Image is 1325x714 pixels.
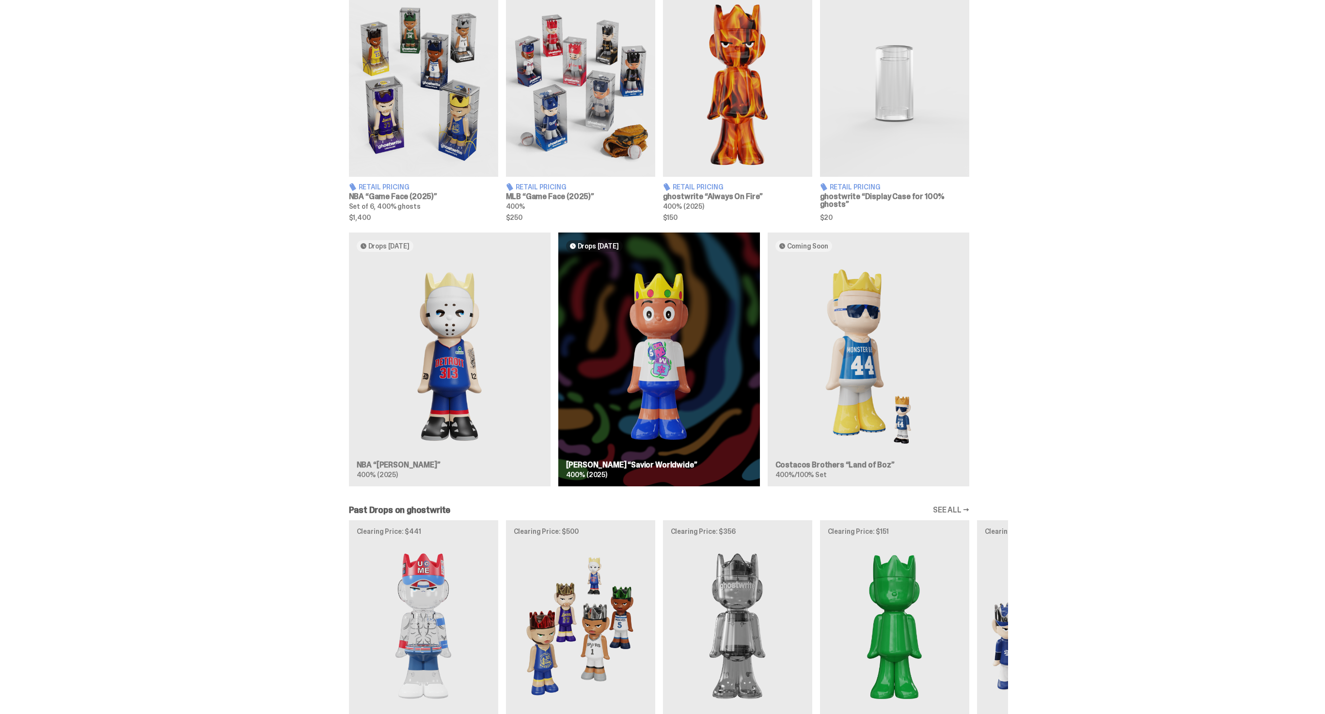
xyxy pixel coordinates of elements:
[349,506,451,514] h2: Past Drops on ghostwrite
[820,214,969,221] span: $20
[775,470,827,479] span: 400%/100% Set
[357,461,543,469] h3: NBA “[PERSON_NAME]”
[514,528,647,535] p: Clearing Price: $500
[514,543,647,710] img: Game Face (2025)
[359,184,410,190] span: Retail Pricing
[985,528,1119,535] p: Clearing Price: $425
[663,214,812,221] span: $150
[368,242,410,250] span: Drops [DATE]
[933,506,969,514] a: SEE ALL →
[775,461,962,469] h3: Costacos Brothers “Land of Boz”
[578,242,619,250] span: Drops [DATE]
[985,543,1119,710] img: Game Face (2025)
[357,470,398,479] span: 400% (2025)
[516,184,567,190] span: Retail Pricing
[349,193,498,201] h3: NBA “Game Face (2025)”
[828,528,962,535] p: Clearing Price: $151
[566,260,752,453] img: Savior Worldwide
[506,202,525,211] span: 400%
[663,202,704,211] span: 400% (2025)
[357,260,543,453] img: Eminem
[820,193,969,208] h3: ghostwrite “Display Case for 100% ghosts”
[506,193,655,201] h3: MLB “Game Face (2025)”
[671,528,804,535] p: Clearing Price: $356
[357,528,490,535] p: Clearing Price: $441
[775,260,962,453] img: Land of Boz
[671,543,804,710] img: Two
[566,461,752,469] h3: [PERSON_NAME] “Savior Worldwide”
[566,470,607,479] span: 400% (2025)
[349,214,498,221] span: $1,400
[349,202,421,211] span: Set of 6, 400% ghosts
[787,242,828,250] span: Coming Soon
[663,193,812,201] h3: ghostwrite “Always On Fire”
[357,543,490,710] img: You Can't See Me
[506,214,655,221] span: $250
[828,543,962,710] img: Schrödinger's ghost: Sunday Green
[830,184,881,190] span: Retail Pricing
[673,184,724,190] span: Retail Pricing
